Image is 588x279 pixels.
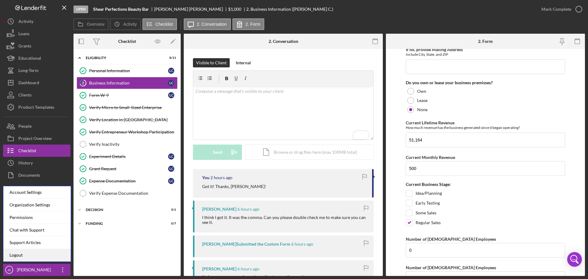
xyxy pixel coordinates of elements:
[18,157,33,171] div: History
[86,208,161,212] div: Decision
[202,215,367,225] div: I think I got it. It was the comma. Can you please double check me to make sure you can see it.
[168,153,174,160] div: L C
[168,68,174,74] div: L C
[3,40,70,52] a: Grants
[236,58,251,67] div: Internal
[3,199,71,211] div: Organization Settings
[165,56,176,60] div: 8 / 11
[535,3,585,15] button: Mark Complete
[77,138,178,150] a: Verify Inactivity
[233,58,254,67] button: Internal
[156,22,173,27] label: Checklist
[87,22,104,27] label: Overview
[3,15,70,28] button: Activity
[89,68,168,73] div: Personal Information
[3,120,70,132] a: People
[82,81,84,85] tspan: 2
[89,105,177,110] div: Verify Micro to Small-Sized Enterprise
[3,101,70,113] button: Product Templates
[18,28,29,41] div: Loans
[246,22,260,27] label: 2. Form
[3,28,70,40] a: Loans
[77,114,178,126] a: Verify Location in [GEOGRAPHIC_DATA]
[406,125,565,130] div: How much revenue has the business generated since it began operating?
[416,220,441,226] label: Regular Sales
[168,178,174,184] div: L C
[18,132,52,146] div: Project Overview
[416,200,440,206] label: Early Testing
[3,89,70,101] button: Clients
[18,101,54,115] div: Product Templates
[89,166,168,171] div: Grant Request
[3,77,70,89] button: Dashboard
[18,64,39,78] div: Long-Term
[154,7,228,12] div: [PERSON_NAME] [PERSON_NAME]
[15,264,55,277] div: [PERSON_NAME]
[77,77,178,89] a: 2Business InformationLC
[406,265,496,270] label: Number of [DEMOGRAPHIC_DATA] Employees
[142,18,177,30] button: Checklist
[73,18,108,30] button: Overview
[3,169,70,181] button: Documents
[406,120,454,125] label: Current Lifetime Revenue
[3,211,71,224] div: Permissions
[118,39,136,44] div: Checklist
[77,163,178,175] a: Grant RequestLC
[89,117,177,122] div: Verify Location in [GEOGRAPHIC_DATA]
[165,222,176,225] div: 0 / 7
[73,6,88,13] div: Open
[3,145,70,157] button: Checklist
[406,182,565,187] div: Current Business Stage:
[89,130,177,134] div: Verify Entrepreneur Workshop Participation
[567,252,582,267] div: Open Intercom Messenger
[89,154,168,159] div: Experiment Details
[193,86,373,140] div: To enrich screen reader interactions, please activate Accessibility in Grammarly extension settings
[3,52,70,64] button: Educational
[3,236,71,249] a: Support Articles
[18,77,39,90] div: Dashboard
[246,7,333,12] div: 2. Business Information ([PERSON_NAME] C.)
[417,98,428,103] label: Lease
[416,190,442,196] label: Idea/Planning
[18,120,32,134] div: People
[18,15,33,29] div: Activity
[416,210,436,216] label: Some Sales
[77,65,178,77] a: Personal InformationLC
[406,236,496,242] label: Number of [DEMOGRAPHIC_DATA] Employees
[406,47,463,52] label: If no, provide Mailing Address
[232,18,264,30] button: 2. Form
[77,89,178,101] a: Form W-9LC
[168,80,174,86] div: L C
[237,266,259,271] time: 2025-09-23 13:35
[406,52,565,57] div: Include City, State, and ZIP
[202,266,236,271] div: [PERSON_NAME]
[7,268,11,272] text: JD
[210,175,232,180] time: 2025-09-23 17:59
[77,101,178,114] a: Verify Micro to Small-Sized Enterprise
[196,58,227,67] div: Visible to Client
[228,6,241,12] span: $1,000
[3,264,70,276] button: JD[PERSON_NAME]
[18,40,31,54] div: Grants
[3,186,71,199] div: Account Settings
[89,142,177,147] div: Verify Inactivity
[3,64,70,77] button: Long-Term
[406,80,565,85] div: Do you own or lease your business premisses?
[168,92,174,98] div: L C
[168,166,174,172] div: L C
[18,89,32,103] div: Clients
[202,207,236,212] div: [PERSON_NAME]
[123,22,137,27] label: Activity
[3,132,70,145] button: Project Overview
[77,126,178,138] a: Verify Entrepreneur Workshop Participation
[165,208,176,212] div: 0 / 1
[3,157,70,169] a: History
[18,145,36,158] div: Checklist
[197,22,227,27] label: 2. Conversation
[202,183,266,190] p: Got it! Thanks, [PERSON_NAME]!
